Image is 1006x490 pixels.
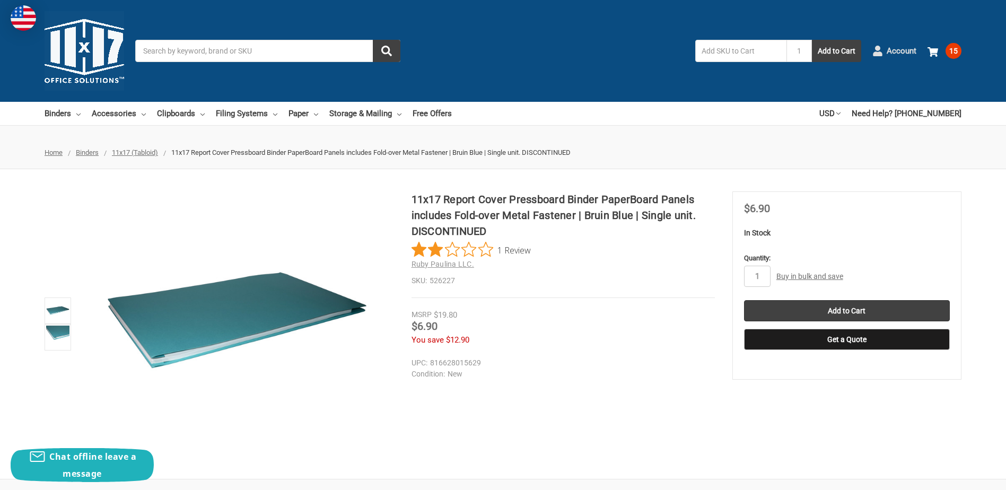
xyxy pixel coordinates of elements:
[412,369,710,380] dd: New
[45,11,124,91] img: 11x17.com
[412,357,710,369] dd: 816628015629
[11,448,154,482] button: Chat offline leave a message
[887,45,916,57] span: Account
[46,326,69,349] img: 11x17 Report Cover Pressboard Binder PaperBoard Panels includes Fold-over Metal Fastener | Bruin ...
[45,102,81,125] a: Binders
[412,369,445,380] dt: Condition:
[434,310,457,320] span: $19.80
[11,5,36,31] img: duty and tax information for United States
[812,40,861,62] button: Add to Cart
[45,148,63,156] a: Home
[446,335,469,345] span: $12.90
[946,43,961,59] span: 15
[46,299,69,322] img: 11x17 Report Cover Pressboard Binder PaperBoard Panels includes Fold-over Metal Fastener | Bruin ...
[157,102,205,125] a: Clipboards
[288,102,318,125] a: Paper
[744,329,950,350] button: Get a Quote
[744,202,770,215] span: $6.90
[135,40,400,62] input: Search by keyword, brand or SKU
[92,102,146,125] a: Accessories
[412,191,715,239] h1: 11x17 Report Cover Pressboard Binder PaperBoard Panels includes Fold-over Metal Fastener | Bruin ...
[216,102,277,125] a: Filing Systems
[412,335,444,345] span: You save
[49,451,136,479] span: Chat offline leave a message
[819,102,841,125] a: USD
[872,37,916,65] a: Account
[852,102,961,125] a: Need Help? [PHONE_NUMBER]
[928,37,961,65] a: 15
[744,300,950,321] input: Add to Cart
[412,260,474,268] a: Ruby Paulina LLC.
[413,102,452,125] a: Free Offers
[412,275,715,286] dd: 526227
[171,148,571,156] span: 11x17 Report Cover Pressboard Binder PaperBoard Panels includes Fold-over Metal Fastener | Bruin ...
[76,148,99,156] a: Binders
[412,275,427,286] dt: SKU:
[112,148,158,156] a: 11x17 (Tabloid)
[497,242,531,258] span: 1 Review
[744,253,950,264] label: Quantity:
[776,272,843,281] a: Buy in bulk and save
[329,102,401,125] a: Storage & Mailing
[412,357,427,369] dt: UPC:
[412,320,438,332] span: $6.90
[412,309,432,320] div: MSRP
[412,242,531,258] button: Rated 2 out of 5 stars from 1 reviews. Jump to reviews.
[695,40,786,62] input: Add SKU to Cart
[104,191,369,457] img: 11x17 Report Cover Pressboard Binder PaperBoard Panels includes Fold-over Metal Fastener | Bruin ...
[744,227,950,239] p: In Stock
